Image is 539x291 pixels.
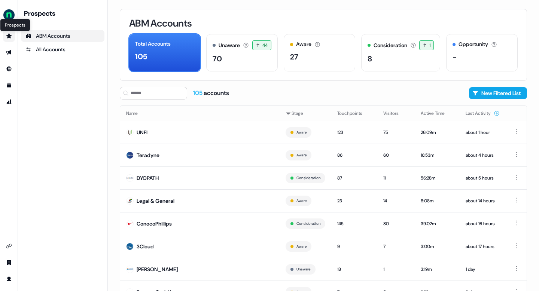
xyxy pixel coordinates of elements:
[421,129,454,136] div: 26:09m
[262,42,268,49] span: 44
[453,51,457,62] div: -
[421,243,454,250] div: 3:00m
[469,87,527,99] button: New Filtered List
[21,30,104,42] a: ABM Accounts
[421,220,454,227] div: 39:02m
[337,220,371,227] div: 145
[3,46,15,58] a: Go to outbound experience
[296,40,311,48] div: Aware
[137,243,154,250] div: 3Cloud
[466,266,500,273] div: 1 day
[21,43,104,55] a: All accounts
[466,151,500,159] div: about 4 hours
[337,107,371,120] button: Touchpoints
[337,197,371,205] div: 23
[137,129,147,136] div: UNFI
[421,266,454,273] div: 3:19m
[383,151,409,159] div: 60
[296,220,320,227] button: Consideration
[296,129,307,136] button: Aware
[296,175,320,181] button: Consideration
[296,197,307,204] button: Aware
[213,53,222,64] div: 70
[286,110,325,117] div: Stage
[193,89,229,97] div: accounts
[429,42,430,49] span: 1
[296,266,311,273] button: Unaware
[120,106,280,121] th: Name
[3,79,15,91] a: Go to templates
[3,63,15,75] a: Go to Inbound
[337,243,371,250] div: 9
[135,51,147,62] div: 105
[466,220,500,227] div: about 16 hours
[129,18,192,28] h3: ABM Accounts
[459,40,488,48] div: Opportunity
[421,197,454,205] div: 8:08m
[337,151,371,159] div: 86
[337,174,371,182] div: 87
[137,266,178,273] div: [PERSON_NAME]
[383,174,409,182] div: 11
[383,197,409,205] div: 14
[3,96,15,108] a: Go to attribution
[421,151,454,159] div: 16:53m
[137,197,174,205] div: Legal & General
[25,32,100,40] div: ABM Accounts
[466,243,500,250] div: about 17 hours
[374,42,407,49] div: Consideration
[135,40,171,48] div: Total Accounts
[383,243,409,250] div: 7
[383,266,409,273] div: 1
[421,174,454,182] div: 56:28m
[466,107,500,120] button: Last Activity
[466,174,500,182] div: about 5 hours
[466,197,500,205] div: about 14 hours
[137,174,159,182] div: DYOPATH
[3,240,15,252] a: Go to integrations
[383,220,409,227] div: 80
[368,53,372,64] div: 8
[3,257,15,269] a: Go to team
[296,243,307,250] button: Aware
[466,129,500,136] div: about 1 hour
[421,107,454,120] button: Active Time
[296,152,307,159] button: Aware
[383,107,408,120] button: Visitors
[383,129,409,136] div: 75
[337,129,371,136] div: 123
[25,46,100,53] div: All Accounts
[290,51,298,62] div: 27
[24,9,104,18] div: Prospects
[193,89,204,97] span: 105
[3,30,15,42] a: Go to prospects
[337,266,371,273] div: 18
[137,220,172,227] div: ConocoPhillips
[3,273,15,285] a: Go to profile
[219,42,240,49] div: Unaware
[137,151,159,159] div: Teradyne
